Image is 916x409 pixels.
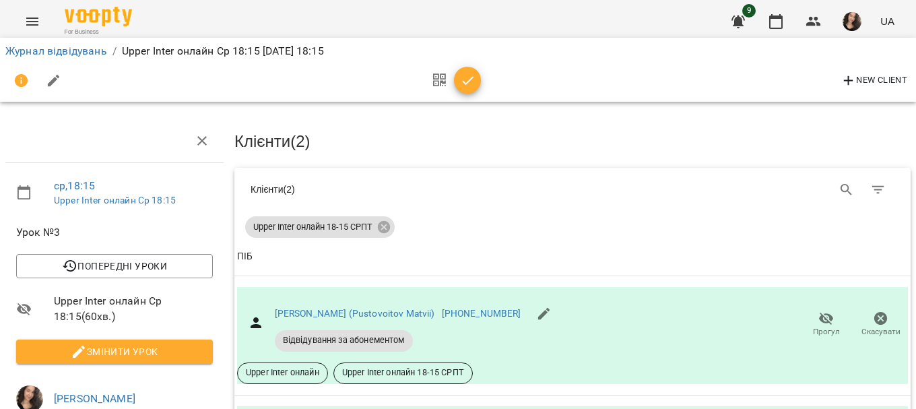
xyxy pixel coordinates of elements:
span: For Business [65,28,132,36]
span: UA [880,14,894,28]
span: Upper Inter онлайн 18-15 СРПТ [245,221,381,233]
p: Upper Inter онлайн Ср 18:15 [DATE] 18:15 [122,43,324,59]
div: ПІБ [237,249,253,265]
span: Скасувати [861,326,901,338]
span: Upper Inter онлайн [238,367,327,379]
a: [PHONE_NUMBER] [442,308,521,319]
button: New Client [837,70,911,92]
button: Фільтр [862,174,894,206]
button: UA [875,9,900,34]
span: Змінити урок [27,344,202,360]
img: Voopty Logo [65,7,132,26]
span: Upper Inter онлайн Ср 18:15 ( 60 хв. ) [54,293,213,325]
a: Upper Inter онлайн Ср 18:15 [54,195,176,206]
div: Клієнти ( 2 ) [251,183,562,196]
div: Sort [237,249,253,265]
span: Попередні уроки [27,258,202,274]
button: Попередні уроки [16,254,213,278]
div: Upper Inter онлайн 18-15 СРПТ [245,216,395,238]
span: New Client [841,73,907,89]
a: Журнал відвідувань [5,44,107,57]
span: Прогул [813,326,840,338]
button: Скасувати [853,306,908,344]
span: Урок №3 [16,224,213,241]
h3: Клієнти ( 2 ) [234,133,911,150]
button: Прогул [799,306,853,344]
a: [PERSON_NAME] (Pustovoitov Matvii) [275,308,435,319]
a: [PERSON_NAME] [54,392,135,405]
span: Відвідування за абонементом [275,334,413,346]
button: Menu [16,5,48,38]
button: Search [830,174,863,206]
nav: breadcrumb [5,43,911,59]
button: Змінити урок [16,340,213,364]
span: Upper Inter онлайн 18-15 СРПТ [334,367,472,379]
li: / [112,43,117,59]
img: af1f68b2e62f557a8ede8df23d2b6d50.jpg [843,12,861,31]
div: Table Toolbar [234,168,911,211]
a: ср , 18:15 [54,179,95,192]
span: ПІБ [237,249,908,265]
span: 9 [742,4,756,18]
